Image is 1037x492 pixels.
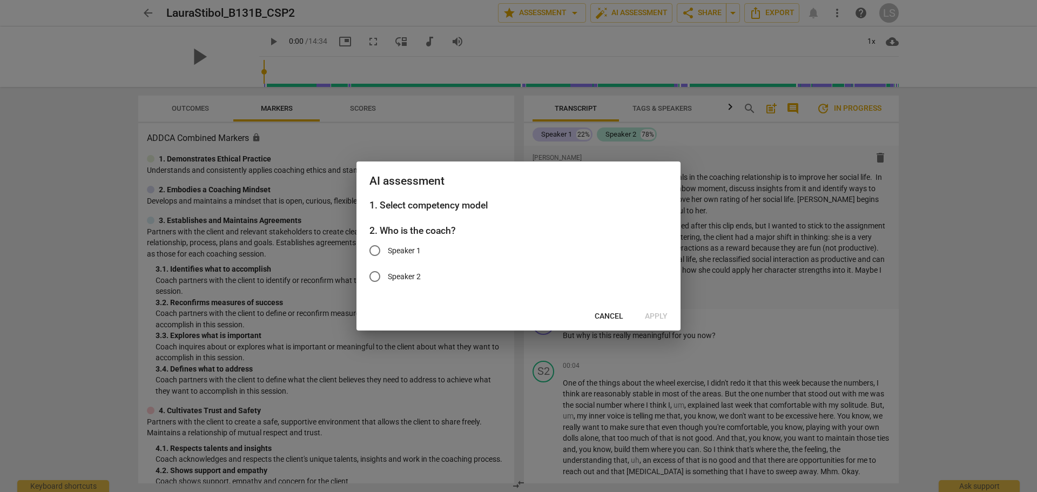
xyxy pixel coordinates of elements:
h2: AI assessment [369,174,668,188]
span: Cancel [595,311,623,322]
span: Speaker 2 [388,271,421,282]
button: Cancel [586,307,632,326]
h3: 1. Select competency model [369,198,668,212]
span: Speaker 1 [388,245,421,257]
h3: 2. Who is the coach? [369,224,668,238]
